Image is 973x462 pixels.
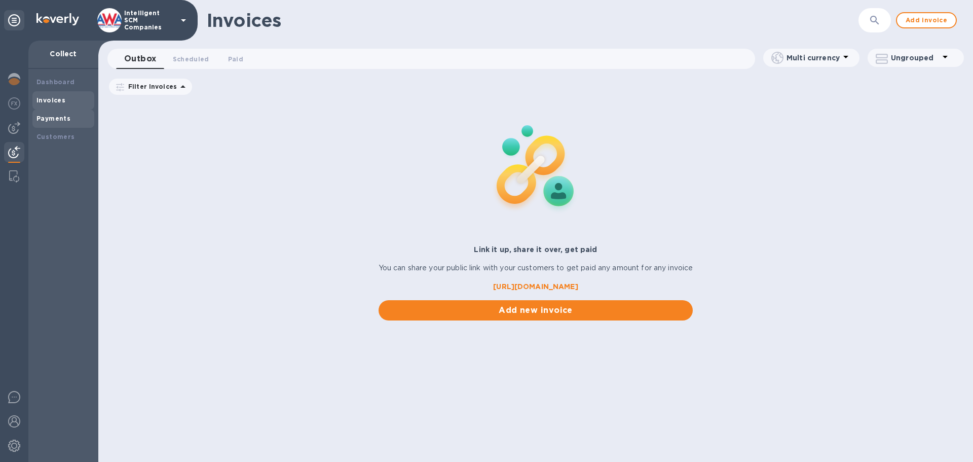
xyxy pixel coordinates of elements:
[896,12,957,28] button: Add invoice
[124,82,177,91] p: Filter Invoices
[228,54,243,64] span: Paid
[905,14,948,26] span: Add invoice
[493,282,578,291] b: [URL][DOMAIN_NAME]
[36,49,90,59] p: Collect
[124,10,175,31] p: Intelligent SCM Companies
[36,78,75,86] b: Dashboard
[124,52,157,66] span: Outbox
[8,97,20,110] img: Foreign exchange
[36,115,70,122] b: Payments
[891,53,939,63] p: Ungrouped
[379,300,693,321] button: Add new invoice
[36,13,79,25] img: Logo
[173,54,209,64] span: Scheduled
[787,53,840,63] p: Multi currency
[379,281,693,292] a: [URL][DOMAIN_NAME]
[4,10,24,30] div: Unpin categories
[36,96,65,104] b: Invoices
[387,304,685,316] span: Add new invoice
[379,244,693,255] p: Link it up, share it over, get paid
[379,263,693,273] p: You can share your public link with your customers to get paid any amount for any invoice
[36,133,75,140] b: Customers
[207,10,281,31] h1: Invoices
